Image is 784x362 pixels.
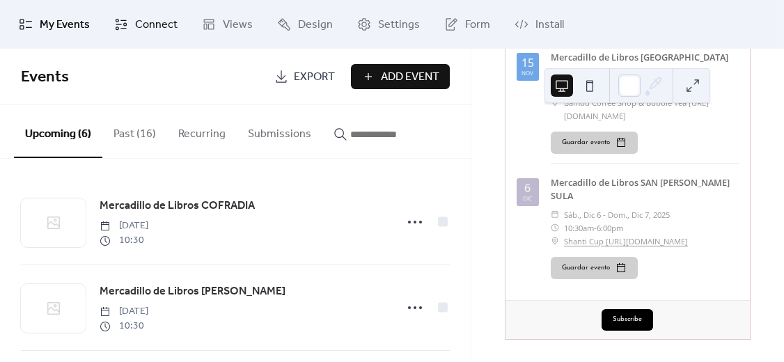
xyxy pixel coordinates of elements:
span: 10:30 [100,319,148,333]
span: Connect [135,17,178,33]
button: Recurring [167,105,237,157]
a: Form [434,6,501,43]
a: Mercadillo de Libros COFRADIA [100,197,255,215]
div: ​ [551,235,560,248]
div: ​ [551,221,560,235]
div: 6 [524,182,531,194]
span: Bambú Coffee Shop & Bubble Tea [URL][DOMAIN_NAME] [564,96,739,123]
button: Subscribe [602,309,653,330]
span: Export [294,69,335,86]
a: Connect [104,6,188,43]
span: 10:30am [564,221,594,235]
a: Install [504,6,574,43]
span: 6:00pm [597,221,623,235]
div: Mercadillo de Libros SAN [PERSON_NAME] SULA [551,176,739,203]
span: Install [535,17,564,33]
button: Upcoming (6) [14,105,102,158]
span: 10:30 [100,233,148,248]
div: 15 [522,57,534,68]
span: Mercadillo de Libros [PERSON_NAME] [100,283,285,300]
span: Design [298,17,333,33]
span: sáb., dic 6 - dom., dic 7, 2025 [564,208,670,221]
span: My Events [40,17,90,33]
a: Views [191,6,263,43]
a: Settings [347,6,430,43]
a: Shanti Cup [URL][DOMAIN_NAME] [564,235,688,248]
span: [DATE] [100,304,148,319]
span: Add Event [381,69,439,86]
span: - [594,221,597,235]
span: Settings [378,17,420,33]
div: Mercadillo de Libros [GEOGRAPHIC_DATA] [551,51,739,64]
a: Design [267,6,343,43]
span: Form [465,17,490,33]
button: Past (16) [102,105,167,157]
button: Add Event [351,64,450,89]
a: My Events [8,6,100,43]
a: Export [264,64,345,89]
button: Submissions [237,105,322,157]
span: [DATE] [100,219,148,233]
span: Views [223,17,253,33]
div: ​ [551,208,560,221]
a: Mercadillo de Libros [PERSON_NAME] [100,283,285,301]
button: Guardar evento [551,257,638,279]
button: Guardar evento [551,132,638,154]
div: dic [523,196,532,201]
span: Events [21,62,69,93]
div: nov [522,70,533,76]
span: Mercadillo de Libros COFRADIA [100,198,255,214]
